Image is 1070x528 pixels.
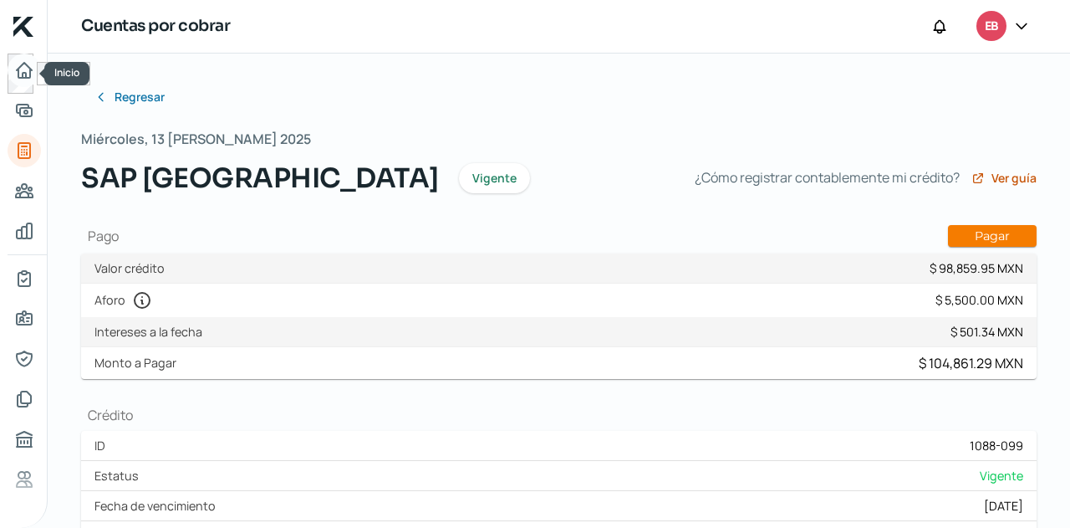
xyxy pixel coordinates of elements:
[980,468,1023,484] span: Vigente
[81,158,439,198] span: SAP [GEOGRAPHIC_DATA]
[94,260,171,276] label: Valor crédito
[950,324,1023,340] div: $ 501.34 MXN
[94,498,222,514] label: Fecha de vencimiento
[991,172,1037,184] span: Ver guía
[81,127,311,151] span: Miércoles, 13 [PERSON_NAME] 2025
[81,406,1037,424] h1: Crédito
[8,382,41,416] a: Documentos
[94,438,112,454] label: ID
[8,174,41,208] a: Cuentas por pagar
[81,80,178,114] button: Regresar
[970,438,1023,454] div: 1088-099
[8,54,41,87] a: Inicio
[81,225,1037,247] h1: Pago
[81,14,230,38] h1: Cuentas por cobrar
[8,134,41,167] a: Cuentas por cobrar
[985,17,998,37] span: EB
[94,324,209,340] label: Intereses a la fecha
[8,342,41,376] a: Representantes
[94,290,159,310] label: Aforo
[948,225,1037,247] button: Pagar
[8,94,41,127] a: Solicitar crédito
[472,172,517,184] span: Vigente
[8,214,41,248] a: Mis finanzas
[930,260,1023,276] div: $ 98,859.95 MXN
[919,354,1023,372] div: $ 104,861.29 MXN
[54,65,79,79] span: Inicio
[8,302,41,336] a: Información general
[94,468,145,484] label: Estatus
[8,423,41,456] a: Buró de crédito
[935,292,1023,308] div: $ 5,500.00 MXN
[984,498,1023,514] div: [DATE]
[971,172,1037,185] a: Ver guía
[8,262,41,295] a: Mi contrato
[94,355,183,371] label: Monto a Pagar
[115,91,165,103] span: Regresar
[695,166,960,190] span: ¿Cómo registrar contablemente mi crédito?
[8,463,41,496] a: Referencias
